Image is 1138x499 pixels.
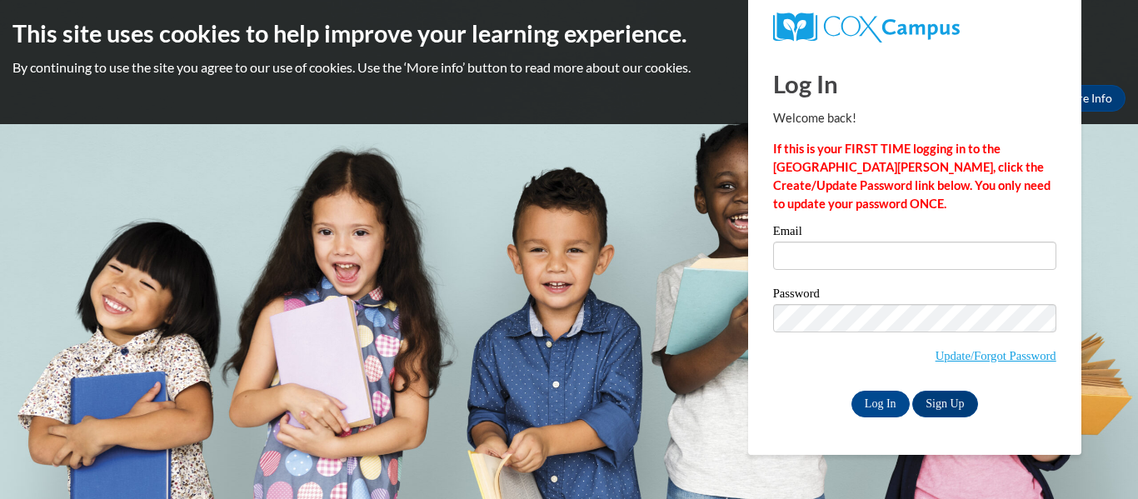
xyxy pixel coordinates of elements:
p: By continuing to use the site you agree to our use of cookies. Use the ‘More info’ button to read... [12,58,1126,77]
input: Log In [851,391,910,417]
img: COX Campus [773,12,960,42]
a: More Info [1047,85,1126,112]
p: Welcome back! [773,109,1056,127]
strong: If this is your FIRST TIME logging in to the [GEOGRAPHIC_DATA][PERSON_NAME], click the Create/Upd... [773,142,1051,211]
h2: This site uses cookies to help improve your learning experience. [12,17,1126,50]
h1: Log In [773,67,1056,101]
label: Email [773,225,1056,242]
a: Sign Up [912,391,977,417]
label: Password [773,287,1056,304]
a: COX Campus [773,12,1056,42]
a: Update/Forgot Password [936,349,1056,362]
